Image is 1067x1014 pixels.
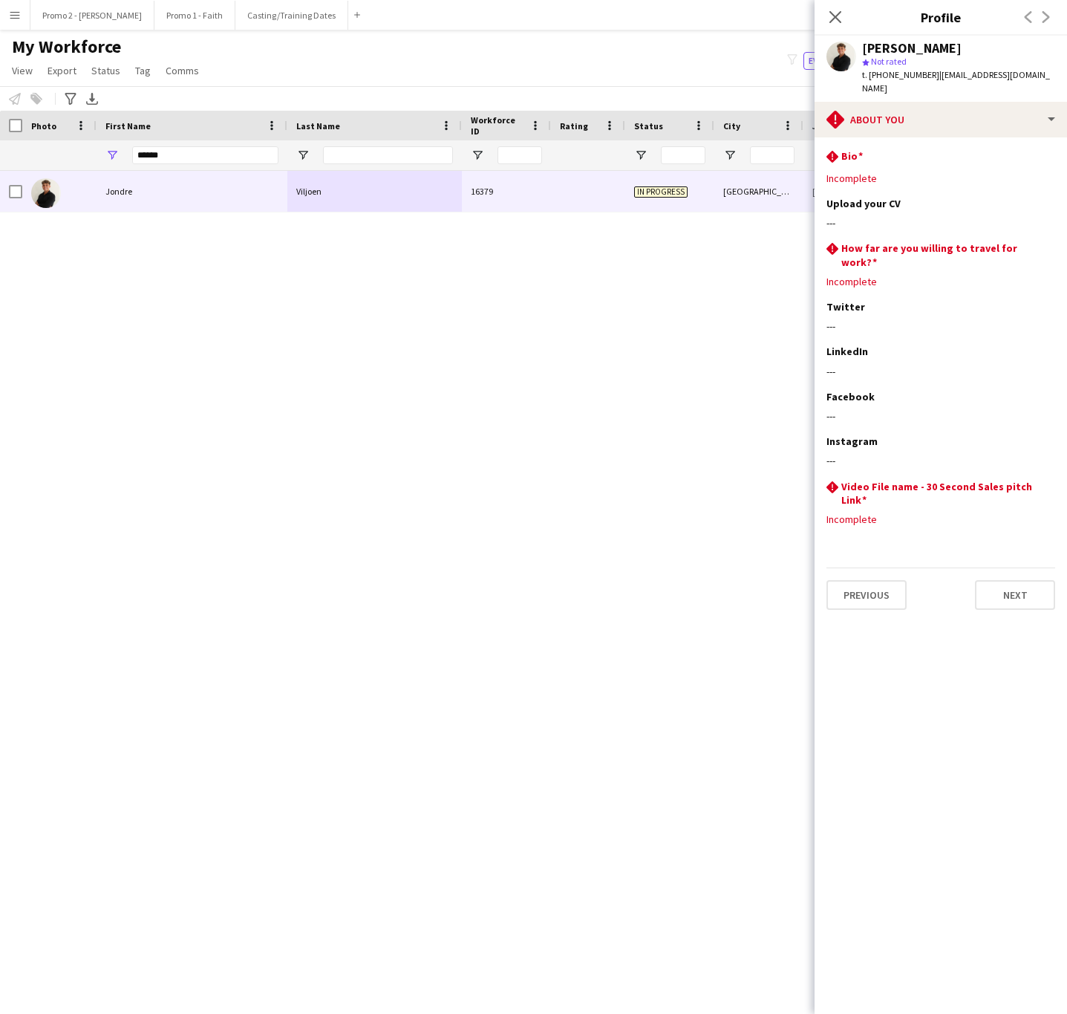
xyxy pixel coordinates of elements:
span: Comms [166,64,199,77]
div: Viljoen [287,171,462,212]
h3: Video File name - 30 Second Sales pitch Link [841,480,1043,507]
button: Open Filter Menu [634,149,647,162]
h3: Facebook [826,390,875,403]
app-action-btn: Advanced filters [62,90,79,108]
a: Export [42,61,82,80]
span: My Workforce [12,36,121,58]
button: Open Filter Menu [105,149,119,162]
div: Incomplete [826,172,1055,185]
div: [GEOGRAPHIC_DATA] [714,171,803,212]
h3: How far are you willing to travel for work? [841,241,1043,268]
a: View [6,61,39,80]
a: Comms [160,61,205,80]
h3: Profile [815,7,1067,27]
div: [DATE] [803,171,893,212]
div: --- [826,319,1055,333]
input: Last Name Filter Input [323,146,453,164]
span: Not rated [871,56,907,67]
button: Everyone11,186 [803,52,882,70]
input: First Name Filter Input [132,146,278,164]
input: City Filter Input [750,146,794,164]
app-action-btn: Export XLSX [83,90,101,108]
span: Workforce ID [471,114,524,137]
button: Next [975,580,1055,610]
button: Open Filter Menu [471,149,484,162]
input: Status Filter Input [661,146,705,164]
span: | [EMAIL_ADDRESS][DOMAIN_NAME] [862,69,1050,94]
div: Jondre [97,171,287,212]
span: Export [48,64,76,77]
a: Status [85,61,126,80]
button: Casting/Training Dates [235,1,348,30]
h3: Bio [841,149,863,163]
span: Tag [135,64,151,77]
button: Open Filter Menu [296,149,310,162]
span: City [723,120,740,131]
button: Promo 1 - Faith [154,1,235,30]
button: Previous [826,580,907,610]
span: Rating [560,120,588,131]
span: Last Name [296,120,340,131]
div: --- [826,409,1055,423]
div: [PERSON_NAME] [862,42,962,55]
div: --- [826,365,1055,378]
h3: Instagram [826,435,878,448]
h3: Twitter [826,300,865,313]
span: First Name [105,120,151,131]
h3: LinkedIn [826,345,868,358]
span: Joined [812,120,841,131]
span: Photo [31,120,56,131]
button: Open Filter Menu [723,149,737,162]
div: --- [826,216,1055,230]
span: View [12,64,33,77]
div: Incomplete [826,275,1055,288]
span: Status [91,64,120,77]
span: In progress [634,186,688,198]
div: Incomplete [826,513,1055,526]
div: About you [815,102,1067,137]
button: Promo 2 - [PERSON_NAME] [30,1,154,30]
img: Jondre Viljoen [31,178,61,208]
div: --- [826,454,1055,467]
button: Open Filter Menu [812,149,826,162]
input: Workforce ID Filter Input [497,146,542,164]
span: t. [PHONE_NUMBER] [862,69,939,80]
div: 16379 [462,171,551,212]
h3: Upload your CV [826,197,901,210]
a: Tag [129,61,157,80]
span: Status [634,120,663,131]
